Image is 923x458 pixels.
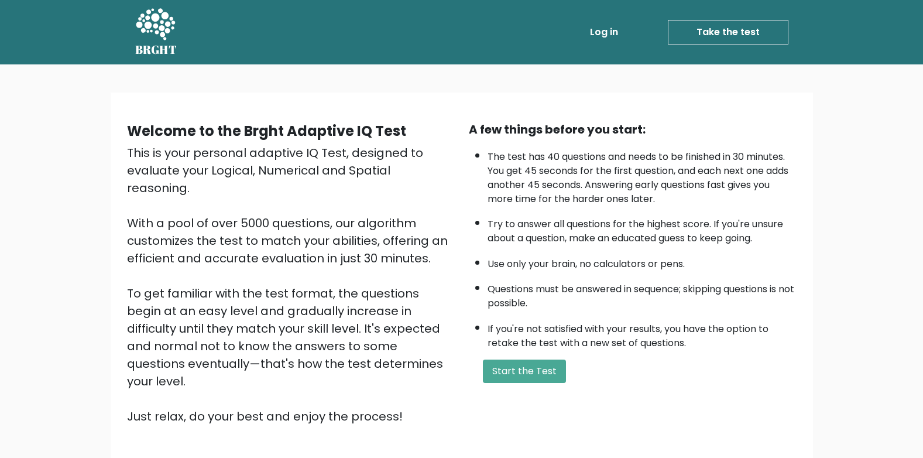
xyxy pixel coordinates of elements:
[488,144,797,206] li: The test has 40 questions and needs to be finished in 30 minutes. You get 45 seconds for the firs...
[488,276,797,310] li: Questions must be answered in sequence; skipping questions is not possible.
[127,121,406,141] b: Welcome to the Brght Adaptive IQ Test
[488,211,797,245] li: Try to answer all questions for the highest score. If you're unsure about a question, make an edu...
[483,360,566,383] button: Start the Test
[668,20,788,45] a: Take the test
[585,20,623,44] a: Log in
[488,316,797,350] li: If you're not satisfied with your results, you have the option to retake the test with a new set ...
[135,43,177,57] h5: BRGHT
[469,121,797,138] div: A few things before you start:
[127,144,455,425] div: This is your personal adaptive IQ Test, designed to evaluate your Logical, Numerical and Spatial ...
[488,251,797,271] li: Use only your brain, no calculators or pens.
[135,5,177,60] a: BRGHT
